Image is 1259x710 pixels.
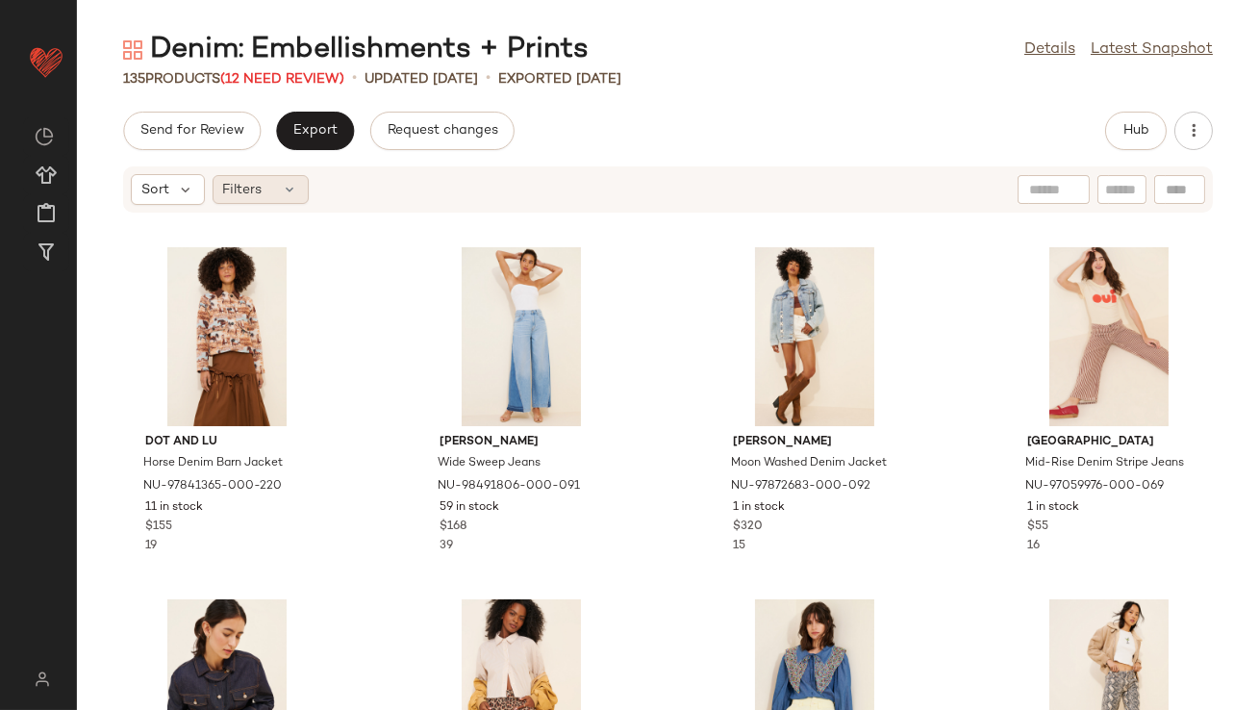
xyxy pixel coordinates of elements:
[718,247,912,426] img: 97872683_092_b3
[145,499,203,517] span: 11 in stock
[1025,478,1164,495] span: NU-97059976-000-069
[1122,123,1149,139] span: Hub
[440,434,603,451] span: [PERSON_NAME]
[424,247,618,426] img: 98491806_091_b
[438,478,580,495] span: NU-98491806-000-091
[1012,247,1206,426] img: 97059976_069_b
[123,31,589,69] div: Denim: Embellishments + Prints
[387,123,498,139] span: Request changes
[731,455,887,472] span: Moon Washed Denim Jacket
[143,455,283,472] span: Horse Denim Barn Jacket
[365,69,478,89] p: updated [DATE]
[1027,540,1040,552] span: 16
[370,112,515,150] button: Request changes
[1025,455,1184,472] span: Mid-Rise Denim Stripe Jeans
[292,123,338,139] span: Export
[223,180,263,200] span: Filters
[440,519,466,536] span: $168
[145,519,172,536] span: $155
[145,434,309,451] span: Dot and Lu
[486,67,491,90] span: •
[123,40,142,60] img: svg%3e
[141,180,169,200] span: Sort
[123,69,344,89] div: Products
[1091,38,1213,62] a: Latest Snapshot
[352,67,357,90] span: •
[1105,112,1167,150] button: Hub
[733,434,896,451] span: [PERSON_NAME]
[733,519,763,536] span: $320
[130,247,324,426] img: 97841365_220_b
[220,72,344,87] span: (12 Need Review)
[35,127,54,146] img: svg%3e
[276,112,354,150] button: Export
[145,540,157,552] span: 19
[498,69,621,89] p: Exported [DATE]
[27,42,65,81] img: heart_red.DM2ytmEG.svg
[123,72,145,87] span: 135
[1027,434,1191,451] span: [GEOGRAPHIC_DATA]
[139,123,244,139] span: Send for Review
[438,455,541,472] span: Wide Sweep Jeans
[1027,519,1048,536] span: $55
[731,478,870,495] span: NU-97872683-000-092
[1024,38,1075,62] a: Details
[123,112,261,150] button: Send for Review
[733,499,785,517] span: 1 in stock
[733,540,745,552] span: 15
[440,540,453,552] span: 39
[1027,499,1079,517] span: 1 in stock
[23,672,61,687] img: svg%3e
[143,478,282,495] span: NU-97841365-000-220
[440,499,499,517] span: 59 in stock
